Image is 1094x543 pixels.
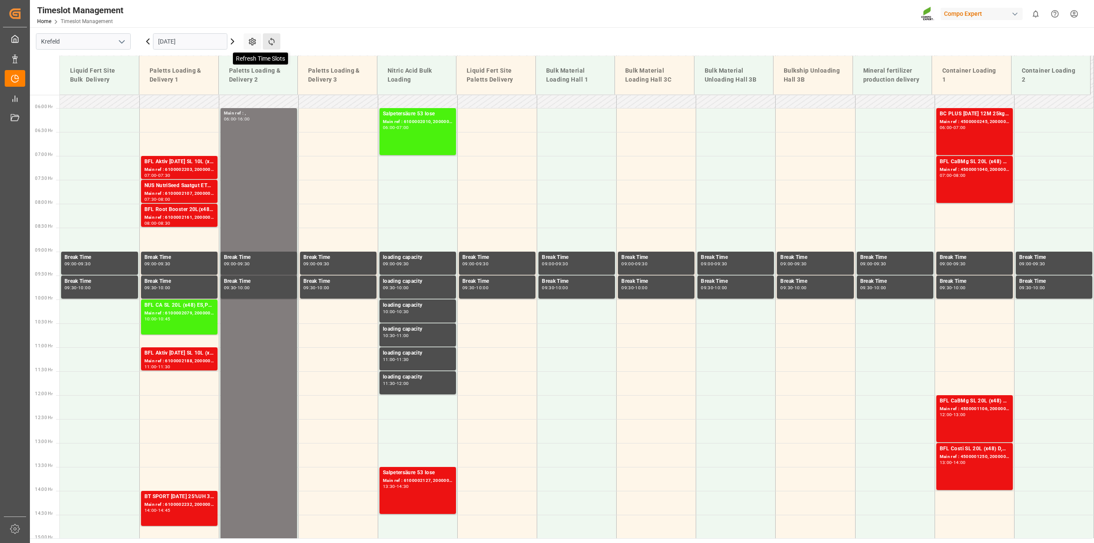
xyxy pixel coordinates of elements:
[144,365,157,369] div: 11:00
[953,286,966,290] div: 10:00
[224,117,236,121] div: 06:00
[543,63,608,88] div: Bulk Material Loading Hall 1
[397,310,409,314] div: 10:30
[35,367,53,372] span: 11:30 Hr
[953,413,966,417] div: 13:00
[78,286,91,290] div: 10:00
[780,253,850,262] div: Break Time
[793,262,794,266] div: -
[144,166,214,173] div: Main ref : 6100002203, 2000001711
[397,484,409,488] div: 14:30
[715,286,727,290] div: 10:00
[35,248,53,252] span: 09:00 Hr
[940,173,952,177] div: 07:00
[395,334,397,338] div: -
[860,286,873,290] div: 09:30
[397,286,409,290] div: 10:00
[35,343,53,348] span: 11:00 Hr
[701,262,713,266] div: 09:00
[35,296,53,300] span: 10:00 Hr
[383,253,453,262] div: loading capacity
[463,63,529,88] div: Liquid Fert Site Paletts Delivery
[144,349,214,358] div: BFL Aktiv [DATE] SL 10L (x60) DEBFL Aktiv [DATE] SL 200L (x4) DENTC 18 fl 1000L IBC *PDBFL Aktiv ...
[383,484,395,488] div: 13:30
[156,221,158,225] div: -
[35,415,53,420] span: 12:30 Hr
[158,286,171,290] div: 10:00
[236,262,237,266] div: -
[462,277,532,286] div: Break Time
[383,126,395,129] div: 06:00
[940,158,1009,166] div: BFL CaBMg SL 20L (x48) EN,IN MTO
[395,382,397,385] div: -
[146,63,212,88] div: Paletts Loading & Delivery 1
[35,391,53,396] span: 12:00 Hr
[67,63,132,88] div: Liquid Fert Site Bulk Delivery
[115,35,128,48] button: open menu
[383,358,395,361] div: 11:00
[35,511,53,516] span: 14:30 Hr
[158,221,171,225] div: 08:30
[780,277,850,286] div: Break Time
[621,277,691,286] div: Break Time
[303,277,373,286] div: Break Time
[156,286,158,290] div: -
[78,262,91,266] div: 09:30
[397,382,409,385] div: 12:00
[542,286,554,290] div: 09:30
[383,334,395,338] div: 10:30
[397,334,409,338] div: 11:00
[384,63,450,88] div: Nitric Acid Bulk Loading
[940,413,952,417] div: 12:00
[37,4,124,17] div: Timeslot Management
[941,8,1023,20] div: Compo Expert
[383,325,453,334] div: loading capacity
[77,262,78,266] div: -
[952,126,953,129] div: -
[872,286,873,290] div: -
[860,262,873,266] div: 09:00
[156,365,158,369] div: -
[144,317,157,321] div: 10:00
[224,286,236,290] div: 09:30
[236,286,237,290] div: -
[35,176,53,181] span: 07:30 Hr
[1033,286,1045,290] div: 10:00
[144,221,157,225] div: 08:00
[238,286,250,290] div: 10:00
[462,286,475,290] div: 09:30
[158,197,171,201] div: 08:00
[794,262,807,266] div: 09:30
[940,126,952,129] div: 06:00
[1032,286,1033,290] div: -
[144,182,214,190] div: NUS NutriSeed Saatgut ETK DEKABRI Grün 10-4-7 200L (x4) DE,ENBFL Aktiv [DATE] SL 10L (x60) DEBFL ...
[1019,286,1032,290] div: 09:30
[383,469,453,477] div: Salpetersäure 53 lose
[634,262,635,266] div: -
[554,262,556,266] div: -
[395,358,397,361] div: -
[940,405,1009,413] div: Main ref : 4500001106, 2000001155
[224,253,294,262] div: Break Time
[158,508,171,512] div: 14:45
[1026,4,1045,23] button: show 0 new notifications
[156,197,158,201] div: -
[395,484,397,488] div: -
[940,166,1009,173] div: Main ref : 4500001040, 2000001057
[238,262,250,266] div: 09:30
[35,224,53,229] span: 08:30 Hr
[35,104,53,109] span: 06:00 Hr
[303,286,316,290] div: 09:30
[780,286,793,290] div: 09:30
[395,262,397,266] div: -
[35,487,53,492] span: 14:00 Hr
[383,310,395,314] div: 10:00
[383,110,453,118] div: Salpetersäure 53 lose
[156,262,158,266] div: -
[1018,63,1084,88] div: Container Loading 2
[156,508,158,512] div: -
[860,253,930,262] div: Break Time
[952,173,953,177] div: -
[701,63,767,88] div: Bulk Material Unloading Hall 3B
[1019,277,1089,286] div: Break Time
